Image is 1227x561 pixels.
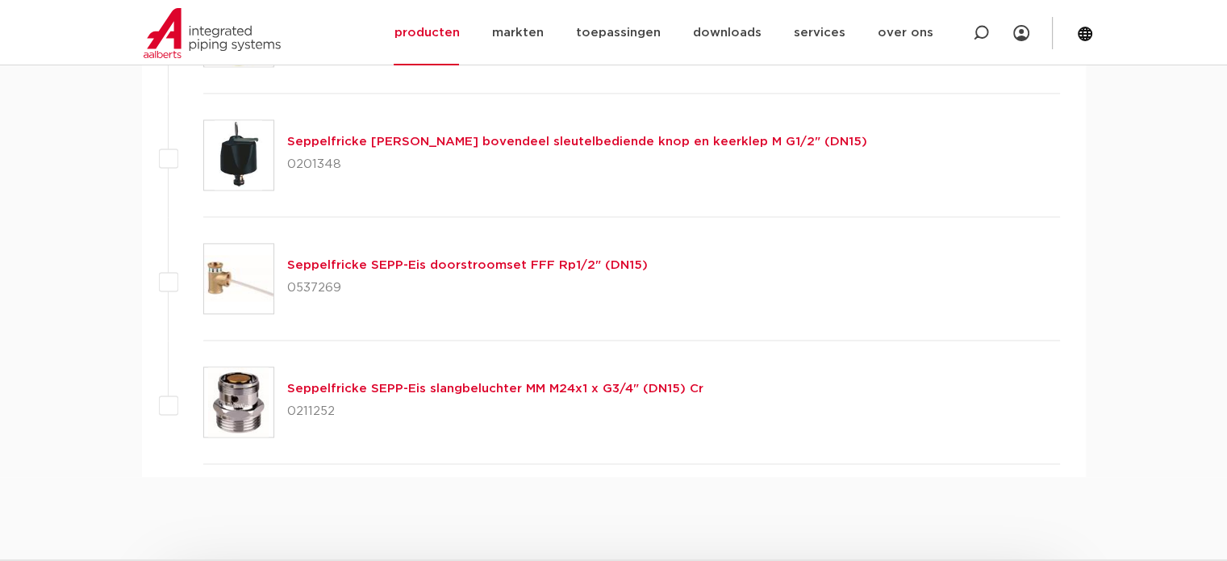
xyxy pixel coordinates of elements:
img: Thumbnail for Seppelfricke SEPP-Eis slangbeluchter MM M24x1 x G3/4" (DN15) Cr [204,367,273,437]
p: 0537269 [287,275,648,301]
p: 0201348 [287,152,867,178]
p: 0211252 [287,399,703,425]
a: Seppelfricke [PERSON_NAME] bovendeel sleutelbediende knop en keerklep M G1/2" (DN15) [287,136,867,148]
a: Seppelfricke SEPP-Eis doorstroomset FFF Rp1/2" (DN15) [287,259,648,271]
img: Thumbnail for Seppelfricke SEPP-Eis doorstroomset FFF Rp1/2" (DN15) [204,244,273,313]
img: Thumbnail for Seppelfricke SEPP Germany bovendeel sleutelbediende knop en keerklep M G1/2" (DN15) [204,120,273,190]
a: Seppelfricke SEPP-Eis slangbeluchter MM M24x1 x G3/4" (DN15) Cr [287,383,703,395]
